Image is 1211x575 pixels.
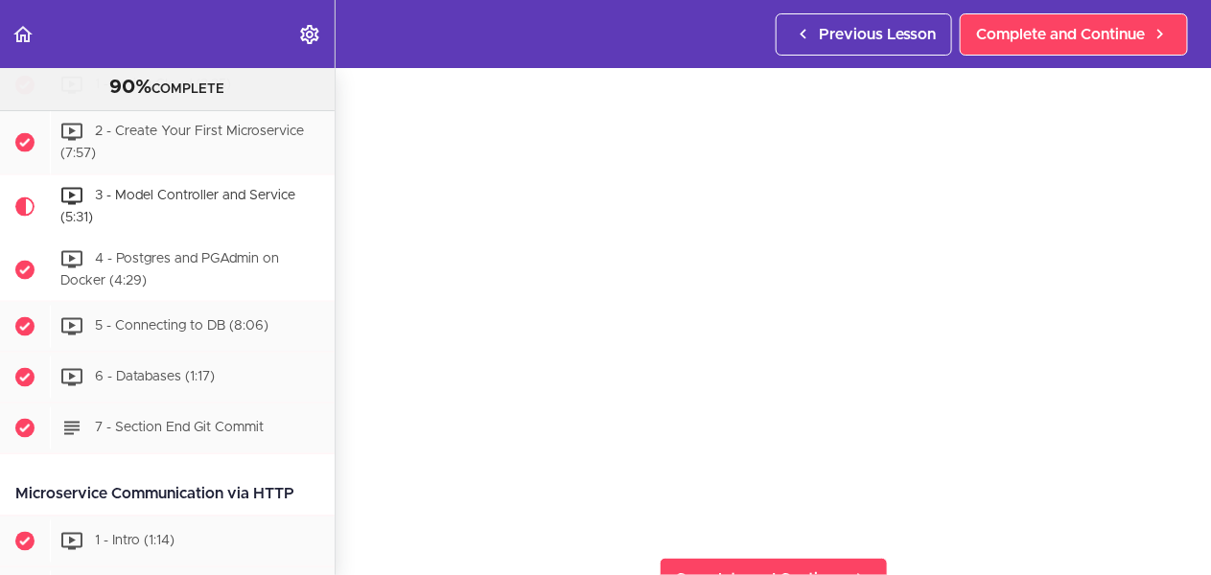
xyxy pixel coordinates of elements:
iframe: Video Player [374,78,1173,527]
span: 90% [110,78,152,97]
span: Complete and Continue [976,23,1145,46]
div: COMPLETE [24,76,311,101]
svg: Back to course curriculum [12,23,35,46]
span: 1 - Intro (1:14) [95,535,175,548]
a: Complete and Continue [960,13,1188,56]
span: 4 - Postgres and PGAdmin on Docker (4:29) [60,252,279,287]
span: 7 - Section End Git Commit [95,422,264,435]
span: 2 - Create Your First Microservice (7:57) [60,126,304,161]
a: Previous Lesson [776,13,952,56]
span: 5 - Connecting to DB (8:06) [95,320,268,333]
span: 6 - Databases (1:17) [95,371,215,384]
span: 3 - Model Controller and Service (5:31) [60,189,295,224]
span: Previous Lesson [819,23,936,46]
svg: Settings Menu [298,23,321,46]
